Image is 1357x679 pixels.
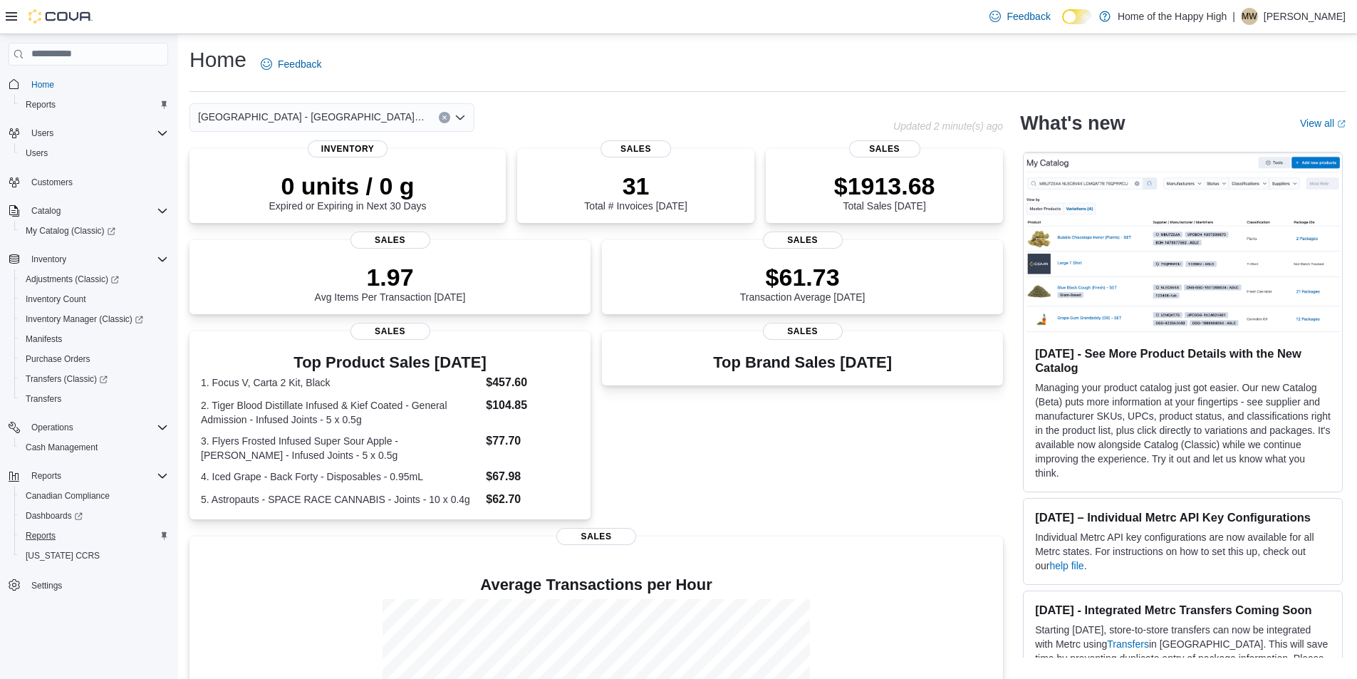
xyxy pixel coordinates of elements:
[26,251,72,268] button: Inventory
[26,490,110,502] span: Canadian Compliance
[454,112,466,123] button: Open list of options
[26,174,78,191] a: Customers
[350,323,430,340] span: Sales
[26,467,67,484] button: Reports
[20,331,168,348] span: Manifests
[20,527,61,544] a: Reports
[26,530,56,541] span: Reports
[26,467,168,484] span: Reports
[600,140,672,157] span: Sales
[278,57,321,71] span: Feedback
[31,128,53,139] span: Users
[20,291,92,308] a: Inventory Count
[20,487,168,504] span: Canadian Compliance
[201,576,992,594] h4: Average Transactions per Hour
[20,390,168,408] span: Transfers
[1242,8,1257,25] span: MW
[9,68,168,633] nav: Complex example
[31,422,73,433] span: Operations
[26,576,168,594] span: Settings
[3,172,174,192] button: Customers
[20,271,168,288] span: Adjustments (Classic)
[3,249,174,269] button: Inventory
[486,397,579,414] dd: $104.85
[20,331,68,348] a: Manifests
[201,375,480,390] dt: 1. Focus V, Carta 2 Kit, Black
[486,374,579,391] dd: $457.60
[14,369,174,389] a: Transfers (Classic)
[20,311,168,328] span: Inventory Manager (Classic)
[486,468,579,485] dd: $67.98
[14,309,174,329] a: Inventory Manager (Classic)
[26,333,62,345] span: Manifests
[486,432,579,450] dd: $77.70
[20,222,121,239] a: My Catalog (Classic)
[713,354,892,371] h3: Top Brand Sales [DATE]
[14,349,174,369] button: Purchase Orders
[201,492,480,507] dt: 5. Astropauts - SPACE RACE CANNABIS - Joints - 10 x 0.4g
[1035,603,1331,617] h3: [DATE] - Integrated Metrc Transfers Coming Soon
[1337,120,1346,128] svg: External link
[1049,560,1083,571] a: help file
[834,172,935,200] p: $1913.68
[31,79,54,90] span: Home
[14,269,174,289] a: Adjustments (Classic)
[201,354,579,371] h3: Top Product Sales [DATE]
[31,177,73,188] span: Customers
[26,550,100,561] span: [US_STATE] CCRS
[14,221,174,241] a: My Catalog (Classic)
[315,263,466,291] p: 1.97
[31,470,61,482] span: Reports
[834,172,935,212] div: Total Sales [DATE]
[26,419,79,436] button: Operations
[3,418,174,437] button: Operations
[14,389,174,409] button: Transfers
[31,254,66,265] span: Inventory
[14,289,174,309] button: Inventory Count
[26,202,66,219] button: Catalog
[26,510,83,522] span: Dashboards
[198,108,425,125] span: [GEOGRAPHIC_DATA] - [GEOGRAPHIC_DATA] - Fire & Flower
[26,125,59,142] button: Users
[308,140,388,157] span: Inventory
[26,294,86,305] span: Inventory Count
[14,506,174,526] a: Dashboards
[26,173,168,191] span: Customers
[740,263,865,291] p: $61.73
[350,232,430,249] span: Sales
[3,574,174,595] button: Settings
[763,323,843,340] span: Sales
[201,398,480,427] dt: 2. Tiger Blood Distillate Infused & Kief Coated - General Admission - Infused Joints - 5 x 0.5g
[556,528,636,545] span: Sales
[20,390,67,408] a: Transfers
[740,263,865,303] div: Transaction Average [DATE]
[1062,9,1092,24] input: Dark Mode
[1035,530,1331,573] p: Individual Metrc API key configurations are now available for all Metrc states. For instructions ...
[20,145,53,162] a: Users
[584,172,687,200] p: 31
[984,2,1056,31] a: Feedback
[849,140,920,157] span: Sales
[20,351,96,368] a: Purchase Orders
[20,370,113,388] a: Transfers (Classic)
[1035,510,1331,524] h3: [DATE] – Individual Metrc API Key Configurations
[14,526,174,546] button: Reports
[20,507,88,524] a: Dashboards
[893,120,1003,132] p: Updated 2 minute(s) ago
[269,172,427,200] p: 0 units / 0 g
[26,577,68,594] a: Settings
[3,74,174,95] button: Home
[14,437,174,457] button: Cash Management
[31,205,61,217] span: Catalog
[14,329,174,349] button: Manifests
[26,202,168,219] span: Catalog
[201,470,480,484] dt: 4. Iced Grape - Back Forty - Disposables - 0.95mL
[20,96,168,113] span: Reports
[20,547,105,564] a: [US_STATE] CCRS
[26,99,56,110] span: Reports
[14,546,174,566] button: [US_STATE] CCRS
[255,50,327,78] a: Feedback
[26,442,98,453] span: Cash Management
[20,271,125,288] a: Adjustments (Classic)
[26,353,90,365] span: Purchase Orders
